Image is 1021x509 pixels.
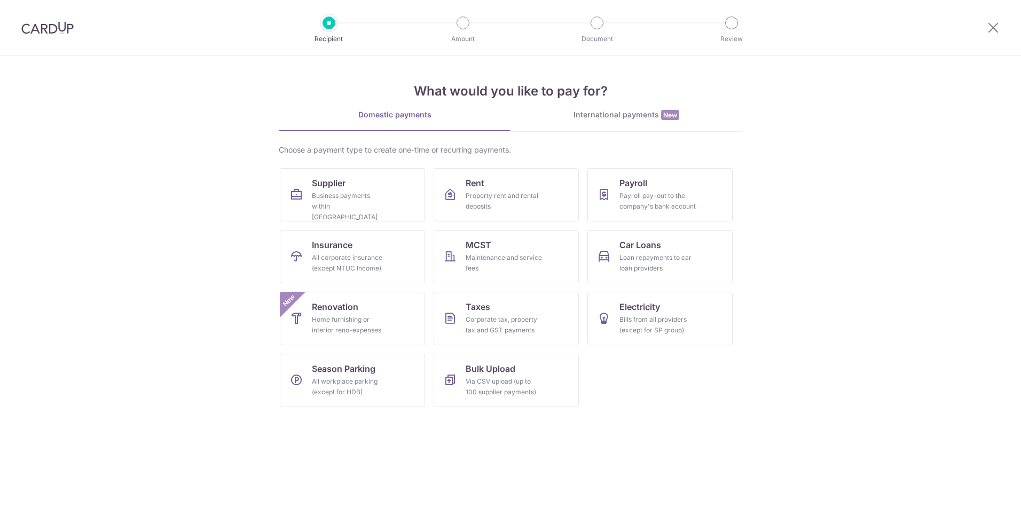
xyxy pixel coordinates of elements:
[434,292,579,345] a: TaxesCorporate tax, property tax and GST payments
[619,314,696,336] div: Bills from all providers (except for SP group)
[312,238,352,251] span: Insurance
[466,238,491,251] span: MCST
[279,145,742,155] div: Choose a payment type to create one-time or recurring payments.
[434,354,579,407] a: Bulk UploadVia CSV upload (up to 100 supplier payments)
[289,34,368,44] p: Recipient
[312,362,375,375] span: Season Parking
[280,230,425,283] a: InsuranceAll corporate insurance (except NTUC Income)
[312,300,358,313] span: Renovation
[619,252,696,274] div: Loan repayments to car loan providers
[280,168,425,221] a: SupplierBusiness payments within [GEOGRAPHIC_DATA]
[312,190,389,222] div: Business payments within [GEOGRAPHIC_DATA]
[510,109,742,121] div: International payments
[434,230,579,283] a: MCSTMaintenance and service fees
[557,34,637,44] p: Document
[466,376,543,397] div: Via CSV upload (up to 100 supplier payments)
[661,110,679,120] span: New
[312,314,389,336] div: Home furnishing or interior reno-expenses
[466,300,490,313] span: Taxes
[312,252,389,274] div: All corporate insurance (except NTUC Income)
[466,177,484,189] span: Rent
[466,252,543,274] div: Maintenance and service fees
[692,34,771,44] p: Review
[312,177,345,189] span: Supplier
[466,314,543,336] div: Corporate tax, property tax and GST payments
[619,300,660,313] span: Electricity
[21,21,74,34] img: CardUp
[466,190,543,212] div: Property rent and rental deposits
[312,376,389,397] div: All workplace parking (except for HDB)
[280,354,425,407] a: Season ParkingAll workplace parking (except for HDB)
[619,190,696,212] div: Payroll pay-out to the company's bank account
[587,230,733,283] a: Car LoansLoan repayments to car loan providers
[587,168,733,221] a: PayrollPayroll pay-out to the company's bank account
[434,168,579,221] a: RentProperty rent and rental deposits
[280,292,298,309] span: New
[279,82,742,101] h4: What would you like to pay for?
[619,238,661,251] span: Car Loans
[280,292,425,345] a: RenovationHome furnishing or interior reno-expensesNew
[619,177,647,189] span: Payroll
[466,362,515,375] span: Bulk Upload
[279,109,510,120] div: Domestic payments
[587,292,733,345] a: ElectricityBills from all providers (except for SP group)
[423,34,502,44] p: Amount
